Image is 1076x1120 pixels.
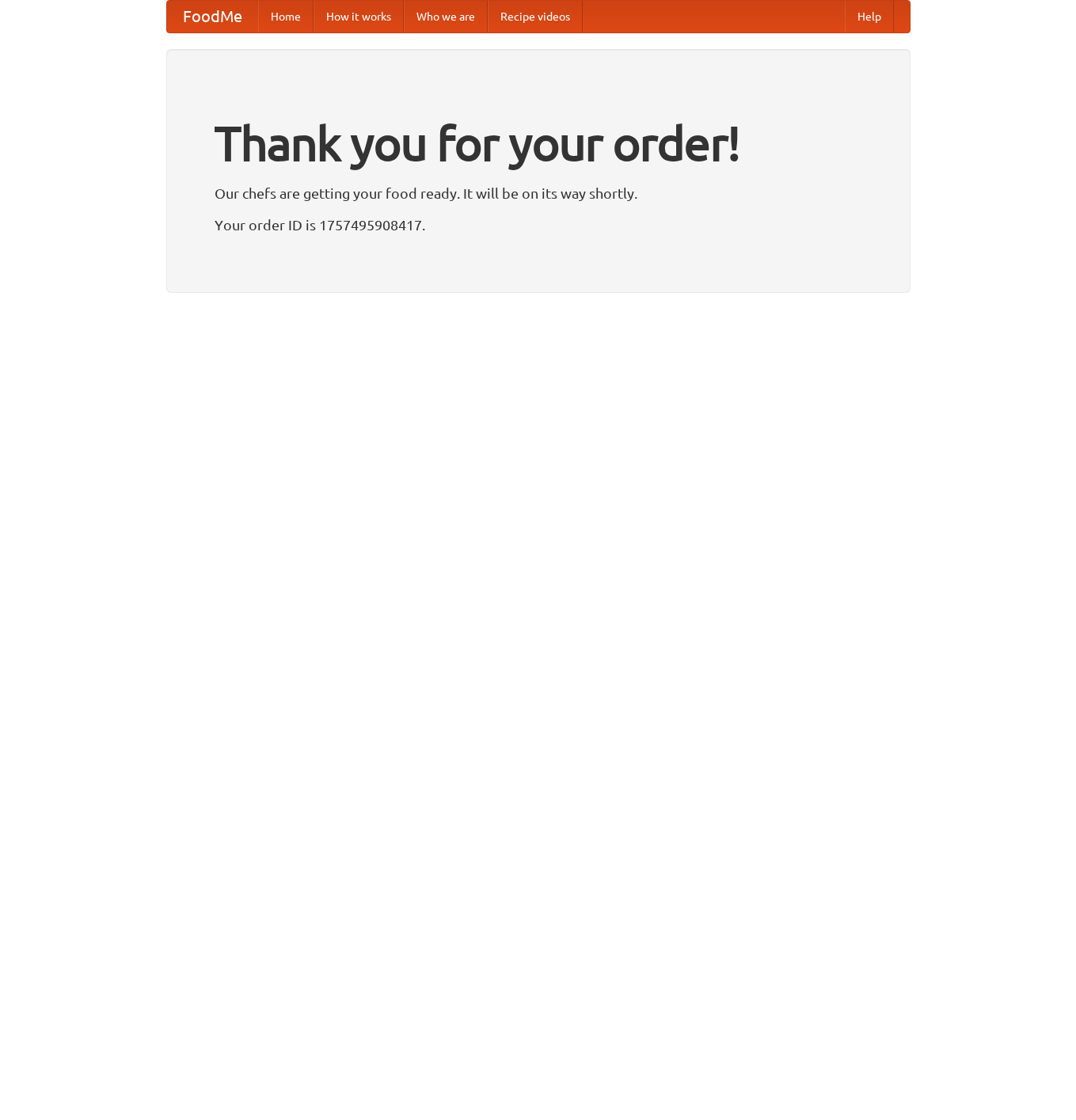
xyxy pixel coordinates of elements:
h1: Thank you for your order! [215,105,862,181]
p: Our chefs are getting your food ready. It will be on its way shortly. [215,181,862,205]
a: Who we are [404,1,488,32]
p: Your order ID is 1757495908417. [215,213,862,237]
a: Home [258,1,314,32]
a: FoodMe [167,1,258,32]
a: How it works [314,1,404,32]
a: Help [845,1,894,32]
a: Recipe videos [488,1,583,32]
